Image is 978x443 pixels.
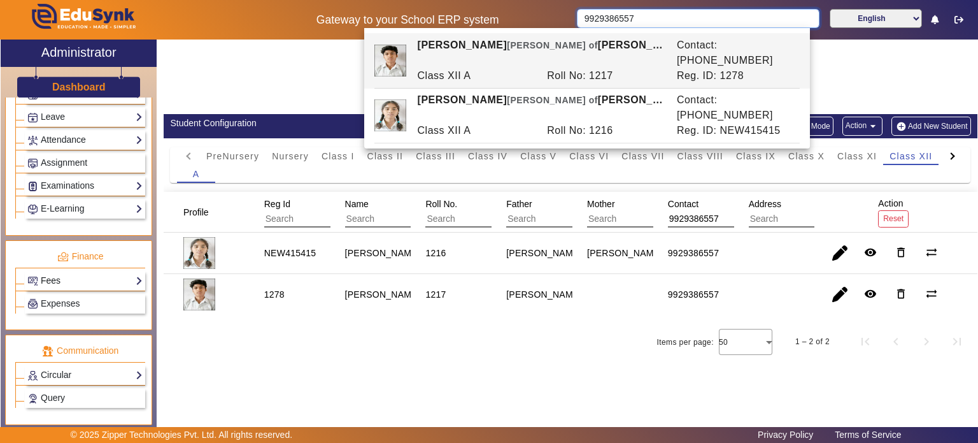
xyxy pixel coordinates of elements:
div: [PERSON_NAME] [506,247,581,259]
img: 12a3d2c3-791d-4a15-8976-133f35671575 [183,279,215,310]
div: Mother [583,192,717,232]
input: Search [749,211,863,228]
span: Profile [183,207,209,217]
div: [PERSON_NAME] [PERSON_NAME] [411,92,670,123]
h5: Gateway to your School ERP system [252,13,563,27]
div: 1 – 2 of 2 [795,335,830,348]
span: Class XI [837,152,877,161]
a: Terms of Service [828,426,907,443]
mat-icon: remove_red_eye [864,287,877,300]
button: First page [850,326,881,357]
span: Class IV [468,152,507,161]
img: Payroll.png [28,299,38,309]
div: Father [502,192,636,232]
mat-icon: arrow_drop_down [867,120,879,133]
div: Profile [179,201,225,224]
h2: [GEOGRAPHIC_DATA] [164,102,977,114]
mat-icon: delete_outline [895,246,907,259]
button: Previous page [881,326,911,357]
div: Items per page: [657,336,714,349]
a: Privacy Policy [751,426,819,443]
img: finance.png [57,251,69,263]
span: Contact [668,199,698,209]
a: Query [27,391,143,405]
span: Class VIII [677,152,723,161]
span: Class X [788,152,825,161]
span: Class IX [736,152,776,161]
p: Communication [15,344,145,358]
div: Name [341,192,475,232]
span: Father [506,199,532,209]
span: Roll No. [425,199,457,209]
div: [PERSON_NAME] [587,247,662,259]
input: Search [345,211,459,228]
span: A [193,170,200,178]
span: Reg Id [264,199,290,209]
div: Class XII A [411,123,541,138]
mat-icon: delete_outline [895,287,907,300]
button: Add New Student [891,117,970,136]
span: Class I [322,152,355,161]
button: Reset [878,210,909,228]
span: Name [345,199,369,209]
div: Action [874,192,913,232]
input: Search [425,211,539,228]
button: Next page [911,326,942,357]
span: Assignment [41,157,87,168]
div: 1216 [425,247,446,259]
button: Last page [942,326,972,357]
span: Class XII [889,152,932,161]
div: [PERSON_NAME] [PERSON_NAME] [411,38,670,68]
span: [PERSON_NAME] of [507,95,598,105]
span: Query [41,393,65,403]
staff-with-status: [PERSON_NAME] [345,248,420,258]
img: Assignments.png [28,159,38,168]
staff-with-status: [PERSON_NAME] [345,289,420,300]
span: Class II [367,152,404,161]
button: Action [842,117,882,136]
div: Contact [663,192,798,232]
span: Class VII [621,152,664,161]
mat-icon: sync_alt [925,287,938,300]
div: Contact: [PHONE_NUMBER] [670,92,800,123]
div: 1278 [264,288,285,301]
img: 12a3d2c3-791d-4a15-8976-133f35671575 [374,45,406,76]
input: Search [587,211,701,228]
div: [PERSON_NAME] [506,288,581,301]
div: Roll No. [421,192,555,232]
div: Class XII A [411,68,541,84]
input: Search [577,9,819,28]
a: Administrator [1,40,157,67]
a: Dashboard [52,80,106,94]
div: 9929386557 [668,288,719,301]
img: add-new-student.png [895,121,908,132]
span: Mother [587,199,615,209]
div: Address [744,192,879,232]
div: Student Configuration [170,117,563,130]
div: Roll No: 1217 [541,68,670,84]
div: 9929386557 [668,247,719,259]
span: [PERSON_NAME] of [507,40,598,50]
span: Address [749,199,781,209]
img: communication.png [42,345,53,357]
span: Class V [520,152,556,161]
img: 43c75468-bdd2-474a-b8a3-daae917b2e60 [183,237,215,269]
div: NEW415415 [264,247,316,259]
h2: Administrator [41,45,117,60]
span: Nursery [272,152,309,161]
a: Assignment [27,156,143,170]
p: © 2025 Zipper Technologies Pvt. Ltd. All rights reserved. [71,428,293,442]
input: Search [668,211,782,228]
span: PreNursery [206,152,259,161]
h3: Dashboard [52,81,106,93]
p: Finance [15,250,145,263]
div: Reg. ID: NEW415415 [670,123,800,138]
mat-icon: sync_alt [925,246,938,259]
img: 43c75468-bdd2-474a-b8a3-daae917b2e60 [374,99,406,131]
img: Support-tickets.png [28,394,38,403]
input: Search [264,211,378,228]
span: Class VI [569,152,609,161]
div: Reg Id [260,192,394,232]
div: Reg. ID: 1278 [670,68,800,84]
mat-icon: remove_red_eye [864,246,877,259]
